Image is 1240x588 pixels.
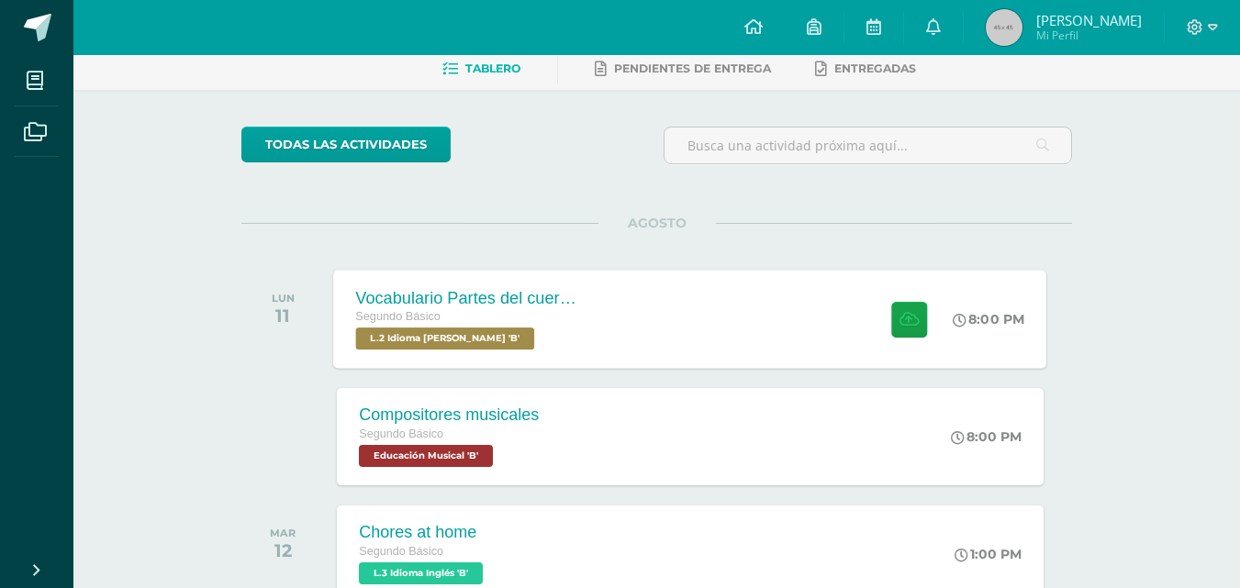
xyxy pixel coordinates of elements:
[359,445,493,467] span: Educación Musical 'B'
[272,305,295,327] div: 11
[815,54,916,83] a: Entregadas
[241,127,451,162] a: todas las Actividades
[665,128,1071,163] input: Busca una actividad próxima aquí...
[955,546,1022,562] div: 1:00 PM
[270,527,296,539] div: MAR
[465,61,520,75] span: Tablero
[359,545,443,558] span: Segundo Básico
[954,311,1025,327] div: 8:00 PM
[359,523,487,542] div: Chores at home
[359,405,539,425] div: Compositores musicales
[356,310,441,323] span: Segundo Básico
[986,9,1022,46] img: 45x45
[442,54,520,83] a: Tablero
[614,61,771,75] span: Pendientes de entrega
[272,292,295,305] div: LUN
[1036,28,1142,43] span: Mi Perfil
[356,288,578,307] div: Vocabulario Partes del cuerpo
[359,562,483,584] span: L.3 Idioma Inglés 'B'
[951,428,1022,445] div: 8:00 PM
[598,215,716,231] span: AGOSTO
[359,427,443,440] span: Segundo Básico
[595,54,771,83] a: Pendientes de entrega
[1036,11,1142,29] span: [PERSON_NAME]
[834,61,916,75] span: Entregadas
[270,539,296,561] div: 12
[356,327,535,349] span: L.2 Idioma Maya Kaqchikel 'B'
